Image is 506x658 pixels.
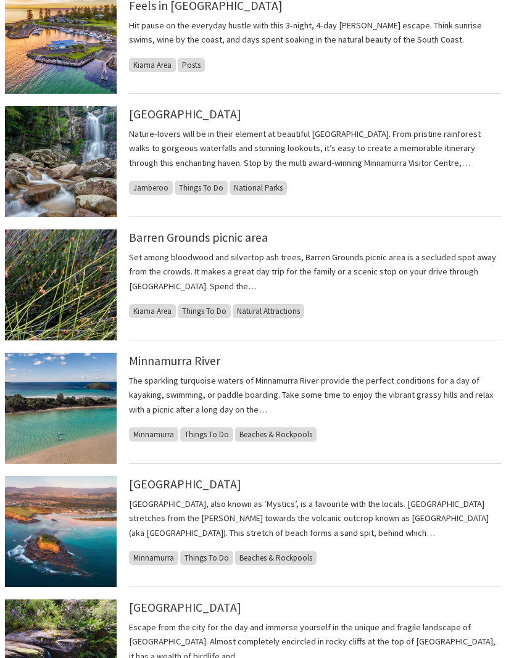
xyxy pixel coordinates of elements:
[178,58,205,72] span: Posts
[129,181,173,195] span: Jamberoo
[180,427,233,442] span: Things To Do
[129,374,501,416] p: The sparkling turquoise waters of Minnamurra River provide the perfect conditions for a day of ka...
[129,127,501,170] p: Nature-lovers will be in their element at beautiful [GEOGRAPHIC_DATA]. From pristine rainforest w...
[230,181,287,195] span: National Parks
[180,551,233,565] span: Things To Do
[5,476,117,587] img: Mystics Beach & Rangoon Island
[129,427,178,442] span: Minnamurra
[129,551,178,565] span: Minnamurra
[175,181,228,195] span: Things To Do
[235,551,317,565] span: Beaches & Rockpools
[5,353,117,464] img: SUP Minnamurra River
[5,106,117,217] img: Water rushes over rocks below Minnamurra Falls in Budderoo National Park. Photo credit: John Spencer
[129,19,501,47] p: Hit pause on the everyday hustle with this 3-night, 4-day [PERSON_NAME] escape. Think sunrise swi...
[5,229,117,340] img: Coastal grass. Photo:Michael Van Ewijk Copyright:NSW Government
[129,230,268,245] a: Barren Grounds picnic area
[129,304,176,318] span: Kiama Area
[129,353,220,368] a: Minnamurra River
[233,304,304,318] span: Natural Attractions
[178,304,231,318] span: Things To Do
[129,497,501,540] p: [GEOGRAPHIC_DATA], also known as ‘Mystics’, is a favourite with the locals. [GEOGRAPHIC_DATA] str...
[129,107,241,121] a: [GEOGRAPHIC_DATA]
[129,250,501,293] p: Set among bloodwood and silvertop ash trees, Barren Grounds picnic area is a secluded spot away f...
[129,58,176,72] span: Kiama Area
[129,600,241,615] a: [GEOGRAPHIC_DATA]
[129,477,241,491] a: [GEOGRAPHIC_DATA]
[235,427,317,442] span: Beaches & Rockpools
